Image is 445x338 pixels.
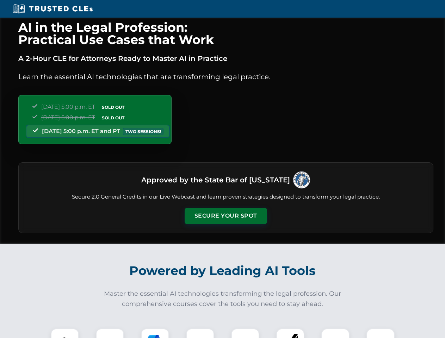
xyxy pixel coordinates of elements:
[18,71,433,82] p: Learn the essential AI technologies that are transforming legal practice.
[185,208,267,224] button: Secure Your Spot
[141,174,290,186] h3: Approved by the State Bar of [US_STATE]
[11,4,95,14] img: Trusted CLEs
[99,114,127,121] span: SOLD OUT
[293,171,310,189] img: Logo
[99,104,127,111] span: SOLD OUT
[18,21,433,46] h1: AI in the Legal Profession: Practical Use Cases that Work
[18,53,433,64] p: A 2-Hour CLE for Attorneys Ready to Master AI in Practice
[27,193,425,201] p: Secure 2.0 General Credits in our Live Webcast and learn proven strategies designed to transform ...
[41,114,95,121] span: [DATE] 5:00 p.m. ET
[99,289,346,309] p: Master the essential AI technologies transforming the legal profession. Our comprehensive courses...
[41,104,95,110] span: [DATE] 5:00 p.m. ET
[27,258,418,283] h2: Powered by Leading AI Tools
